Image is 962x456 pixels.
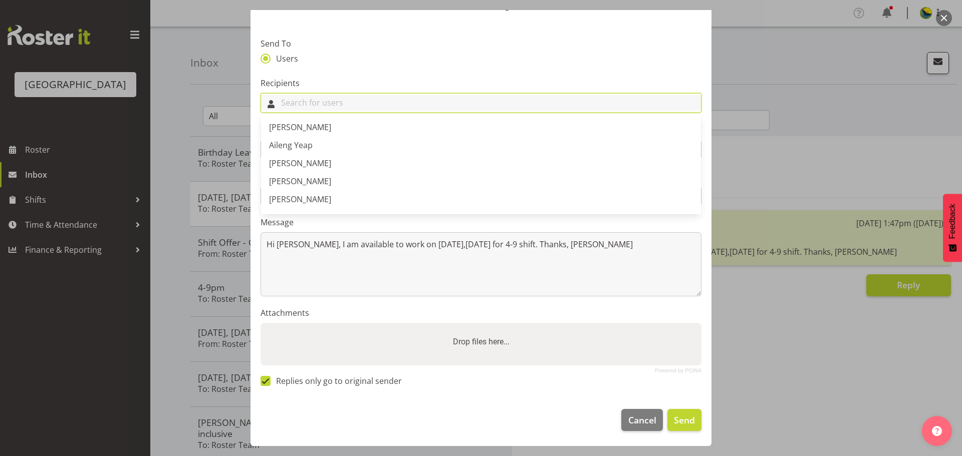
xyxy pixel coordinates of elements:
a: [PERSON_NAME] [261,154,701,172]
a: Aileng Yeap [261,136,701,154]
label: Message [261,216,701,228]
a: [PERSON_NAME] [261,118,701,136]
a: Powered by PQINA [655,368,701,373]
a: [PERSON_NAME] [261,172,701,190]
label: Attachments [261,307,701,319]
label: Send To [261,38,701,50]
span: [PERSON_NAME] [269,122,331,133]
span: Send [674,413,695,426]
a: [PERSON_NAME] [261,208,701,226]
span: [PERSON_NAME] [269,158,331,169]
button: Cancel [621,409,662,431]
input: Search for users [261,95,701,111]
a: [PERSON_NAME] [261,190,701,208]
button: Send [667,409,701,431]
img: help-xxl-2.png [932,426,942,436]
span: [PERSON_NAME] [269,212,331,223]
label: Subject [261,170,701,182]
span: [PERSON_NAME] [269,194,331,205]
span: Replies only go to original sender [271,376,402,386]
label: Recipients [261,77,701,89]
span: [PERSON_NAME] [269,176,331,187]
span: Feedback [948,204,957,239]
input: Subject [261,186,701,206]
button: Feedback - Show survey [943,194,962,262]
span: Users [271,54,298,64]
span: Aileng Yeap [269,140,313,151]
span: Cancel [628,413,656,426]
label: Drop files here... [449,332,514,352]
label: Send Via [261,123,701,135]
